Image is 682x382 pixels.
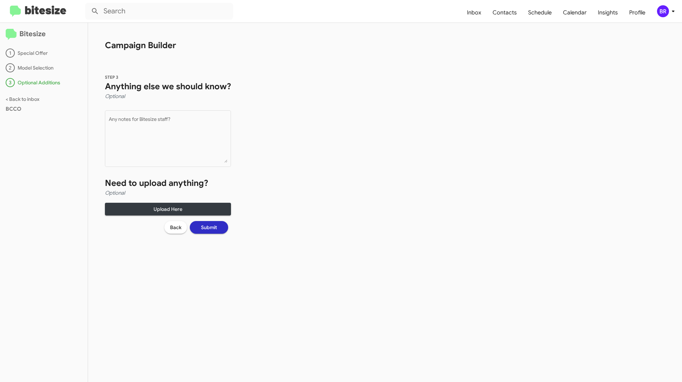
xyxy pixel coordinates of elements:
[624,2,651,23] a: Profile
[523,2,557,23] a: Schedule
[6,29,17,40] img: logo-minimal.svg
[6,28,82,40] h2: Bitesize
[105,92,231,101] h4: Optional
[6,78,15,87] div: 3
[651,5,674,17] button: BR
[88,23,248,51] h1: Campaign Builder
[487,2,523,23] a: Contacts
[164,221,187,234] button: Back
[6,48,82,58] div: Special Offer
[190,221,228,234] button: Submit
[6,48,15,58] div: 1
[6,78,82,87] div: Optional Additions
[6,96,39,102] a: < Back to inbox
[6,63,15,72] div: 2
[170,221,181,234] span: Back
[461,2,487,23] a: Inbox
[111,203,225,215] span: Upload Here
[6,63,82,72] div: Model Selection
[105,203,231,215] button: Upload Here
[105,177,231,189] h1: Need to upload anything?
[657,5,669,17] div: BR
[105,81,231,92] h1: Anything else we should know?
[557,2,592,23] a: Calendar
[6,105,82,112] div: BCCO
[85,3,233,20] input: Search
[105,189,231,197] h4: Optional
[201,221,217,234] span: Submit
[592,2,624,23] a: Insights
[105,75,118,80] span: STEP 3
